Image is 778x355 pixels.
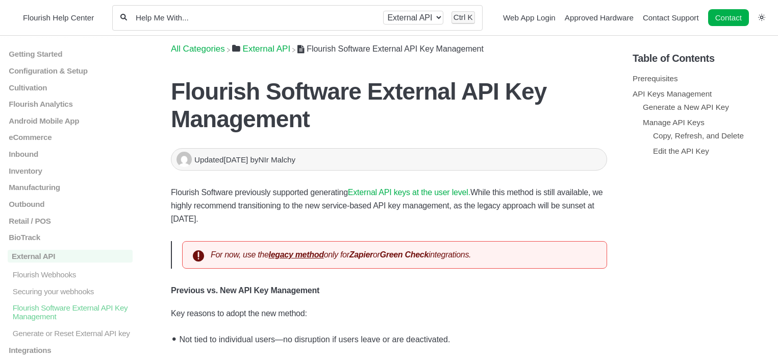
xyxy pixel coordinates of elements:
[243,44,291,54] span: ​External API
[8,116,133,125] a: Android Mobile App
[565,13,634,22] a: Approved Hardware navigation item
[708,9,749,26] a: Contact
[8,270,133,279] a: Flourish Webhooks
[8,150,133,158] a: Inbound
[8,83,133,91] a: Cultivation
[633,89,712,98] a: API Keys Management
[8,200,133,208] a: Outbound
[643,103,729,111] a: Generate a New API Key
[8,250,133,263] a: External API
[12,287,133,295] p: Securing your webhooks
[176,328,607,348] li: Not tied to individual users—no disruption if users leave or are deactivated.
[8,167,133,175] a: Inventory
[653,131,744,140] a: Copy, Refresh, and Delete
[194,155,250,164] span: Updated
[454,13,466,21] kbd: Ctrl
[232,44,290,54] a: External API
[8,233,133,242] a: BioTrack
[8,50,133,58] a: Getting Started
[13,11,18,25] img: Flourish Help Center Logo
[8,345,133,354] a: Integrations
[171,44,225,54] a: Breadcrumb link to All Categories
[177,152,192,167] img: NIr Malchy
[269,250,324,259] a: legacy method
[468,13,473,21] kbd: K
[643,13,699,22] a: Contact Support navigation item
[380,250,429,259] strong: Green Check
[171,186,607,226] p: Flourish Software previously supported generating While this method is still available, we highly...
[8,133,133,141] a: eCommerce
[223,155,248,164] time: [DATE]
[171,307,607,320] p: Key reasons to adopt the new method:
[12,329,133,338] p: Generate or Reset External API key
[8,100,133,108] a: Flourish Analytics
[8,183,133,192] a: Manufacturing
[633,74,678,83] a: Prerequisites
[8,287,133,295] a: Securing your webhooks
[349,250,373,259] strong: Zapier
[633,53,770,64] h5: Table of Contents
[12,303,133,321] p: Flourish Software External API Key Management
[503,13,556,22] a: Web App Login navigation item
[643,118,705,127] a: Manage API Keys
[8,303,133,321] a: Flourish Software External API Key Management
[8,66,133,75] a: Configuration & Setup
[182,241,607,269] div: For now, use the only for or integrations.
[171,44,225,54] span: All Categories
[259,155,296,164] span: NIr Malchy
[23,13,94,22] span: Flourish Help Center
[135,13,375,22] input: Help Me With...
[653,147,709,155] a: Edit the API Key
[8,329,133,338] a: Generate or Reset External API key
[706,11,751,25] li: Contact desktop
[758,13,765,21] a: Switch dark mode setting
[348,188,470,197] a: External API keys at the user level.
[13,11,94,25] a: Flourish Help Center
[171,286,319,295] strong: Previous vs. New API Key Management
[8,216,133,225] a: Retail / POS
[171,78,607,133] h1: Flourish Software External API Key Management
[250,155,295,164] span: by
[12,270,133,279] p: Flourish Webhooks
[307,44,484,53] span: Flourish Software External API Key Management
